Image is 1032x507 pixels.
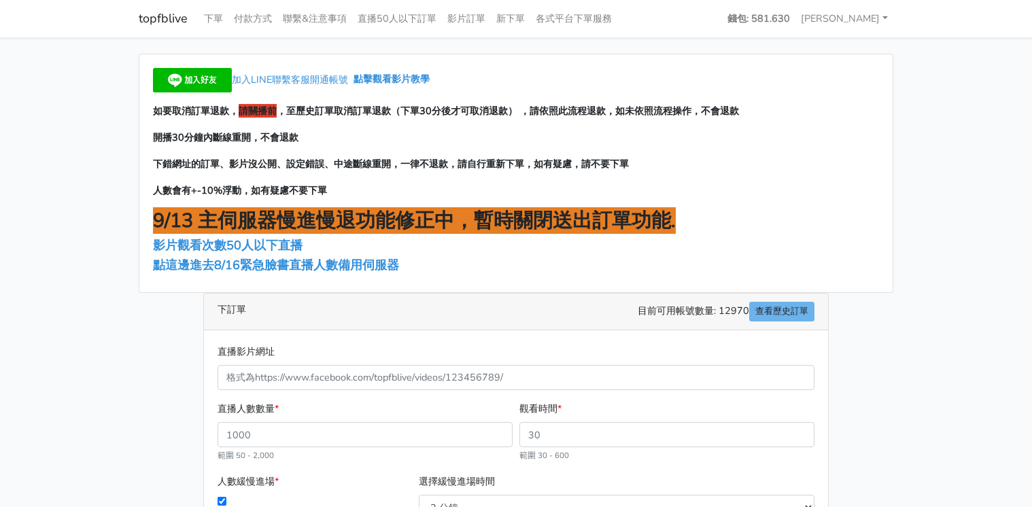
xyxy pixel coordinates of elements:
[153,130,298,144] span: 開播30分鐘內斷線重開，不會退款
[722,5,795,32] a: 錢包: 581.630
[204,294,828,330] div: 下訂單
[442,5,491,32] a: 影片訂單
[232,73,348,86] span: 加入LINE聯繫客服開通帳號
[153,157,629,171] span: 下錯網址的訂單、影片沒公開、設定錯誤、中途斷線重開，一律不退款，請自行重新下單，如有疑慮，請不要下單
[239,104,277,118] span: 請關播前
[153,104,239,118] span: 如要取消訂單退款，
[352,5,442,32] a: 直播50人以下訂單
[749,302,814,321] a: 查看歷史訂單
[519,450,569,461] small: 範圍 30 - 600
[277,104,739,118] span: ，至歷史訂單取消訂單退款（下單30分後才可取消退款） ，請依照此流程退款，如未依照流程操作，不會退款
[218,344,275,360] label: 直播影片網址
[226,237,303,253] span: 50人以下直播
[519,422,814,447] input: 30
[226,237,306,253] a: 50人以下直播
[218,474,279,489] label: 人數緩慢進場
[419,474,495,489] label: 選擇緩慢進場時間
[218,401,279,417] label: 直播人數數量
[153,257,399,273] a: 點這邊進去8/16緊急臉書直播人數備用伺服器
[199,5,228,32] a: 下單
[153,237,226,253] a: 影片觀看次數
[218,365,814,390] input: 格式為https://www.facebook.com/topfblive/videos/123456789/
[228,5,277,32] a: 付款方式
[153,207,676,234] span: 9/13 主伺服器慢進慢退功能修正中，暫時關閉送出訂單功能.
[218,450,274,461] small: 範圍 50 - 2,000
[153,68,232,92] img: 加入好友
[153,73,354,86] a: 加入LINE聯繫客服開通帳號
[795,5,893,32] a: [PERSON_NAME]
[153,183,327,197] span: 人數會有+-10%浮動，如有疑慮不要下單
[638,302,814,321] span: 目前可用帳號數量: 12970
[491,5,530,32] a: 新下單
[277,5,352,32] a: 聯繫&注意事項
[519,401,562,417] label: 觀看時間
[218,422,513,447] input: 1000
[354,73,430,86] a: 點擊觀看影片教學
[727,12,790,25] strong: 錢包: 581.630
[530,5,617,32] a: 各式平台下單服務
[139,5,188,32] a: topfblive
